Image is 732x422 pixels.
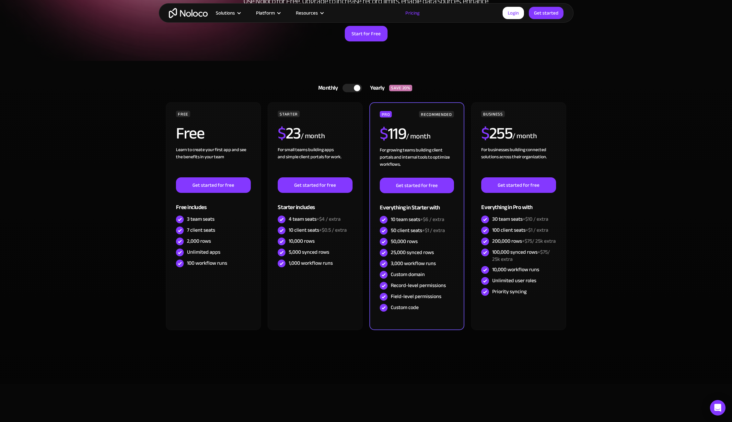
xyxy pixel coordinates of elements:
span: +$0.5 / extra [319,225,347,235]
div: 4 team seats [289,216,341,223]
a: home [169,8,208,18]
div: Unlimited user roles [492,277,536,284]
div: Solutions [216,9,235,17]
span: +$6 / extra [420,215,444,224]
h2: 255 [481,125,512,141]
div: For businesses building connected solutions across their organization. ‍ [481,146,556,177]
div: 1,000 workflow runs [289,260,333,267]
a: Get started for free [481,177,556,193]
div: Free includes [176,193,250,214]
a: Get started for free [380,178,454,193]
span: +$4 / extra [317,214,341,224]
div: Custom domain [391,271,425,278]
span: +$75/ 25k extra [492,247,550,264]
div: 10,000 workflow runs [492,266,539,273]
div: 200,000 rows [492,238,556,245]
div: 3,000 workflow runs [391,260,436,267]
div: 3 team seats [187,216,215,223]
div: SAVE 20% [389,85,412,91]
div: PRO [380,111,392,117]
a: Get started for free [278,177,352,193]
div: Learn to create your first app and see the benefits in your team ‍ [176,146,250,177]
div: Starter includes [278,193,352,214]
div: Open Intercom Messenger [710,400,726,416]
div: / month [406,131,430,142]
div: Record-level permissions [391,282,446,289]
div: 100 client seats [492,227,548,234]
div: Priority syncing [492,288,527,295]
div: Custom code [391,304,419,311]
div: Resources [296,9,318,17]
span: +$1 / extra [526,225,548,235]
div: STARTER [278,111,299,117]
div: Solutions [208,9,248,17]
h2: Free [176,125,204,141]
div: Monthly [310,83,343,93]
div: Everything in Pro with [481,193,556,214]
span: +$75/ 25k extra [522,236,556,246]
div: 30 team seats [492,216,548,223]
h2: 119 [380,126,406,142]
a: Start for Free [345,26,388,41]
div: Everything in Starter with [380,193,454,214]
div: Yearly [362,83,389,93]
div: 50 client seats [391,227,445,234]
span: $ [278,118,286,149]
span: +$10 / extra [523,214,548,224]
a: Login [503,7,524,19]
div: 25,000 synced rows [391,249,434,256]
div: 2,000 rows [187,238,211,245]
h2: 23 [278,125,301,141]
span: $ [481,118,489,149]
div: Unlimited apps [187,249,220,256]
div: Field-level permissions [391,293,441,300]
div: Resources [288,9,331,17]
div: 100,000 synced rows [492,249,556,263]
div: 7 client seats [187,227,215,234]
span: +$1 / extra [422,226,445,235]
a: Get started [529,7,564,19]
div: 5,000 synced rows [289,249,329,256]
div: BUSINESS [481,111,505,117]
div: / month [301,131,325,141]
div: Platform [256,9,275,17]
div: 10 team seats [391,216,444,223]
div: 10,000 rows [289,238,315,245]
div: 100 workflow runs [187,260,227,267]
div: FREE [176,111,190,117]
div: 10 client seats [289,227,347,234]
div: Platform [248,9,288,17]
div: For growing teams building client portals and internal tools to optimize workflows. [380,147,454,178]
span: $ [380,118,388,149]
div: For small teams building apps and simple client portals for work. ‍ [278,146,352,177]
div: RECOMMENDED [419,111,454,117]
div: 50,000 rows [391,238,418,245]
div: / month [512,131,537,141]
a: Pricing [397,9,428,17]
a: Get started for free [176,177,250,193]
